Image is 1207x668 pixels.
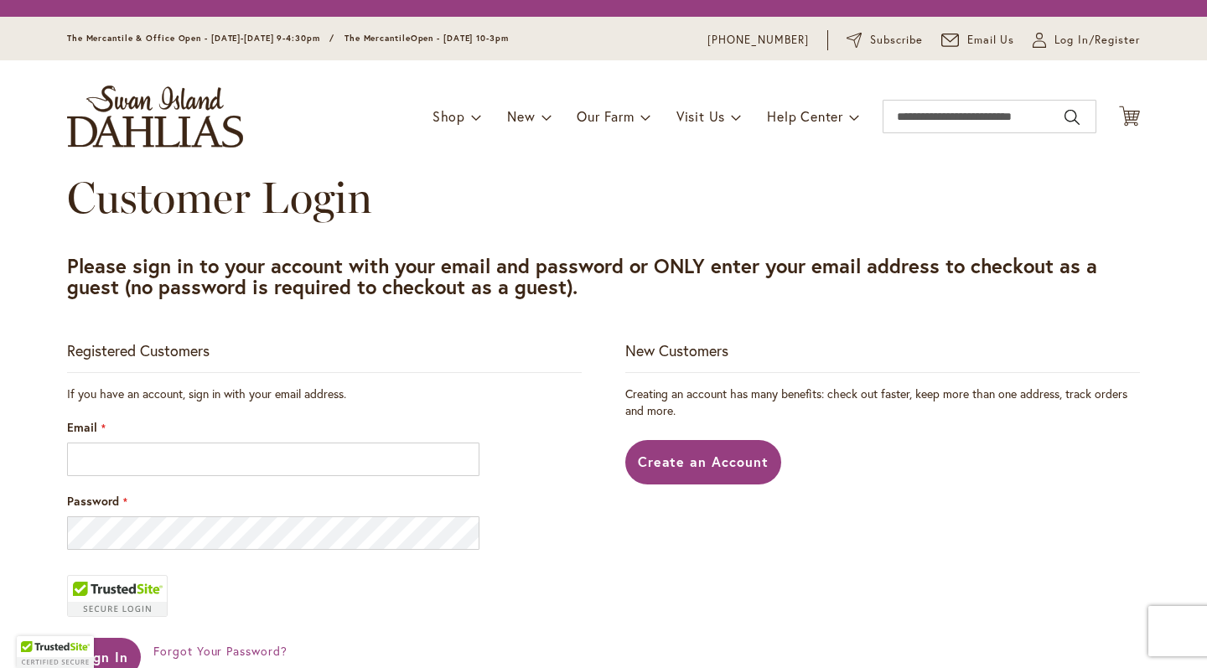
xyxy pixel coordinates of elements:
[625,340,728,360] strong: New Customers
[67,493,119,509] span: Password
[847,32,923,49] a: Subscribe
[767,107,843,125] span: Help Center
[967,32,1015,49] span: Email Us
[67,252,1097,300] strong: Please sign in to your account with your email and password or ONLY enter your email address to c...
[153,643,288,659] span: Forgot Your Password?
[507,107,535,125] span: New
[411,33,509,44] span: Open - [DATE] 10-3pm
[625,386,1140,419] p: Creating an account has many benefits: check out faster, keep more than one address, track orders...
[67,340,210,360] strong: Registered Customers
[625,440,782,484] a: Create an Account
[13,608,60,655] iframe: Launch Accessibility Center
[707,32,809,49] a: [PHONE_NUMBER]
[67,386,582,402] div: If you have an account, sign in with your email address.
[1065,104,1080,131] button: Search
[577,107,634,125] span: Our Farm
[67,171,372,224] span: Customer Login
[153,643,288,660] a: Forgot Your Password?
[80,648,128,665] span: Sign In
[1054,32,1140,49] span: Log In/Register
[676,107,725,125] span: Visit Us
[638,453,769,470] span: Create an Account
[1033,32,1140,49] a: Log In/Register
[433,107,465,125] span: Shop
[67,33,411,44] span: The Mercantile & Office Open - [DATE]-[DATE] 9-4:30pm / The Mercantile
[870,32,923,49] span: Subscribe
[67,575,168,617] div: TrustedSite Certified
[67,85,243,148] a: store logo
[941,32,1015,49] a: Email Us
[67,419,97,435] span: Email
